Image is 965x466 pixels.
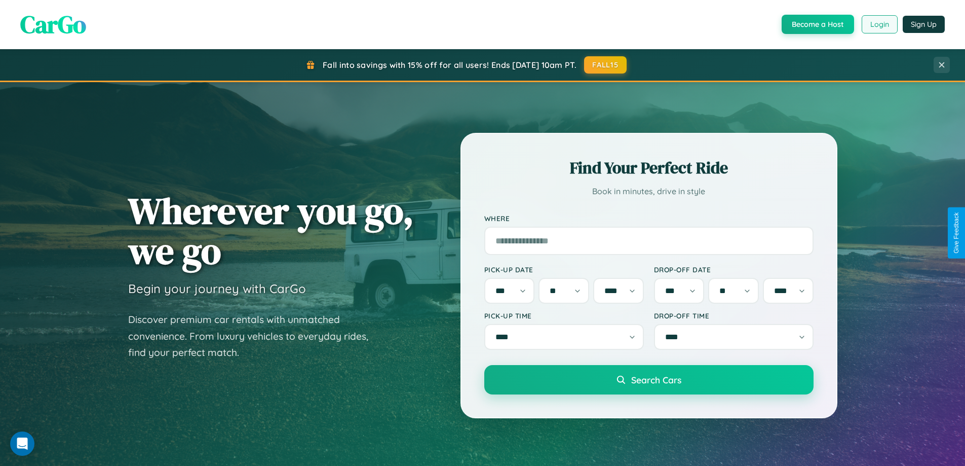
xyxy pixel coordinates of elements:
span: CarGo [20,8,86,41]
span: Search Cars [631,374,681,385]
h1: Wherever you go, we go [128,191,414,271]
label: Drop-off Date [654,265,814,274]
button: FALL15 [584,56,627,74]
button: Become a Host [782,15,854,34]
div: Open Intercom Messenger [10,432,34,456]
button: Sign Up [903,16,945,33]
label: Drop-off Time [654,311,814,320]
label: Pick-up Time [484,311,644,320]
button: Search Cars [484,365,814,395]
div: Give Feedback [953,212,960,254]
span: Fall into savings with 15% off for all users! Ends [DATE] 10am PT. [323,60,576,70]
label: Pick-up Date [484,265,644,274]
h2: Find Your Perfect Ride [484,157,814,179]
label: Where [484,214,814,223]
p: Discover premium car rentals with unmatched convenience. From luxury vehicles to everyday rides, ... [128,311,381,361]
button: Login [862,15,898,33]
h3: Begin your journey with CarGo [128,281,306,296]
p: Book in minutes, drive in style [484,184,814,199]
